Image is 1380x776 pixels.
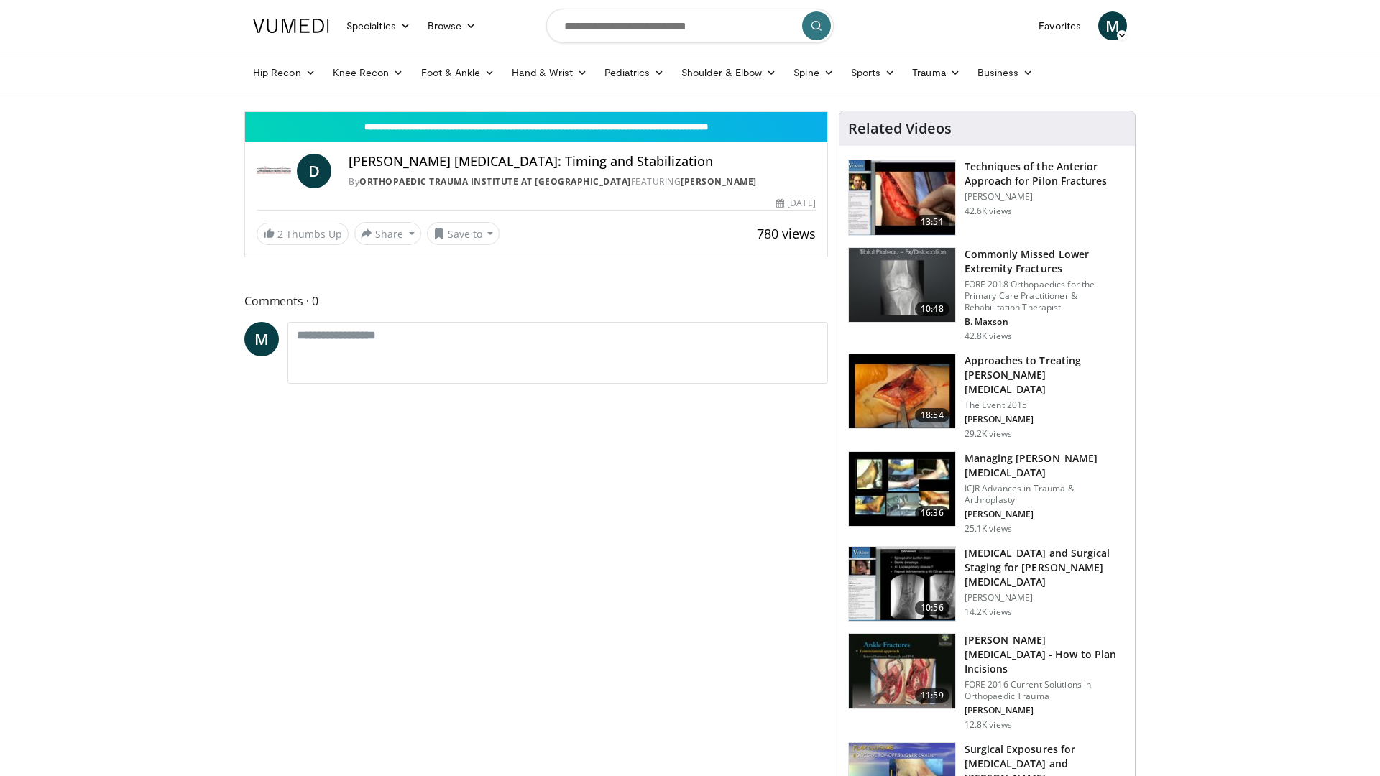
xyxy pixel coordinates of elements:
img: e0f65072-4b0e-47c8-b151-d5e709845aef.150x105_q85_crop-smart_upscale.jpg [849,160,955,235]
p: The Event 2015 [965,399,1126,411]
img: Orthopaedic Trauma Institute at UCSF [257,154,291,188]
span: 2 [277,227,283,241]
a: 10:56 [MEDICAL_DATA] and Surgical Staging for [PERSON_NAME] [MEDICAL_DATA] [PERSON_NAME] 14.2K views [848,546,1126,622]
a: M [244,322,279,356]
h3: [MEDICAL_DATA] and Surgical Staging for [PERSON_NAME] [MEDICAL_DATA] [965,546,1126,589]
a: Browse [419,11,485,40]
img: 296977_0000_1.png.150x105_q85_crop-smart_upscale.jpg [849,452,955,527]
a: 18:54 Approaches to Treating [PERSON_NAME] [MEDICAL_DATA] The Event 2015 [PERSON_NAME] 29.2K views [848,354,1126,440]
p: FORE 2018 Orthopaedics for the Primary Care Practitioner & Rehabilitation Therapist [965,279,1126,313]
p: 42.8K views [965,331,1012,342]
h3: Commonly Missed Lower Extremity Fractures [965,247,1126,276]
a: 10:48 Commonly Missed Lower Extremity Fractures FORE 2018 Orthopaedics for the Primary Care Pract... [848,247,1126,342]
a: Orthopaedic Trauma Institute at [GEOGRAPHIC_DATA] [359,175,631,188]
img: d5ySKFN8UhyXrjO34xMDoxOjB1O8AjAz.150x105_q85_crop-smart_upscale.jpg [849,547,955,622]
span: 780 views [757,225,816,242]
img: VuMedi Logo [253,19,329,33]
h3: Managing [PERSON_NAME] [MEDICAL_DATA] [965,451,1126,480]
h3: [PERSON_NAME] [MEDICAL_DATA] ‐ How to Plan Incisions [965,633,1126,676]
a: Hip Recon [244,58,324,87]
a: Foot & Ankle [413,58,504,87]
a: Specialties [338,11,419,40]
p: 12.8K views [965,719,1012,731]
a: Pediatrics [596,58,673,87]
p: ICJR Advances in Trauma & Arthroplasty [965,483,1126,506]
a: M [1098,11,1127,40]
span: 18:54 [915,408,949,422]
a: Favorites [1030,11,1090,40]
img: b2dda1fe-5346-4c93-a1b2-7c13bfae244a.150x105_q85_crop-smart_upscale.jpg [849,354,955,429]
span: 13:51 [915,215,949,229]
p: 42.6K views [965,205,1012,217]
a: 16:36 Managing [PERSON_NAME] [MEDICAL_DATA] ICJR Advances in Trauma & Arthroplasty [PERSON_NAME] ... [848,451,1126,535]
img: 30806172-6006-4cbb-b744-2293d09ae475.150x105_q85_crop-smart_upscale.jpg [849,634,955,708]
h3: Techniques of the Anterior Approach for Pilon Fractures [965,160,1126,188]
span: 11:59 [915,688,949,703]
a: D [297,154,331,188]
a: Hand & Wrist [503,58,596,87]
a: 11:59 [PERSON_NAME] [MEDICAL_DATA] ‐ How to Plan Incisions FORE 2016 Current Solutions in Orthopa... [848,633,1126,731]
span: Comments 0 [244,292,828,310]
a: [PERSON_NAME] [681,175,757,188]
span: 16:36 [915,506,949,520]
p: FORE 2016 Current Solutions in Orthopaedic Trauma [965,679,1126,702]
div: [DATE] [776,197,815,210]
a: 2 Thumbs Up [257,223,349,245]
p: [PERSON_NAME] [965,191,1126,203]
p: [PERSON_NAME] [965,509,1126,520]
input: Search topics, interventions [546,9,834,43]
a: Shoulder & Elbow [673,58,785,87]
p: [PERSON_NAME] [965,592,1126,604]
a: Sports [842,58,904,87]
h4: Related Videos [848,120,952,137]
div: By FEATURING [349,175,816,188]
span: 10:48 [915,302,949,316]
a: Knee Recon [324,58,413,87]
p: B. Maxson [965,316,1126,328]
h3: Approaches to Treating [PERSON_NAME] [MEDICAL_DATA] [965,354,1126,397]
p: 29.2K views [965,428,1012,440]
a: 13:51 Techniques of the Anterior Approach for Pilon Fractures [PERSON_NAME] 42.6K views [848,160,1126,236]
button: Save to [427,222,500,245]
a: Spine [785,58,842,87]
p: 25.1K views [965,523,1012,535]
h4: [PERSON_NAME] [MEDICAL_DATA]: Timing and Stabilization [349,154,816,170]
p: 14.2K views [965,606,1012,618]
p: [PERSON_NAME] [965,414,1126,425]
img: 4aa379b6-386c-4fb5-93ee-de5617843a87.150x105_q85_crop-smart_upscale.jpg [849,248,955,323]
button: Share [354,222,421,245]
a: Business [969,58,1042,87]
p: [PERSON_NAME] [965,705,1126,716]
span: 10:56 [915,601,949,615]
a: Trauma [903,58,969,87]
video-js: Video Player [245,111,827,112]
